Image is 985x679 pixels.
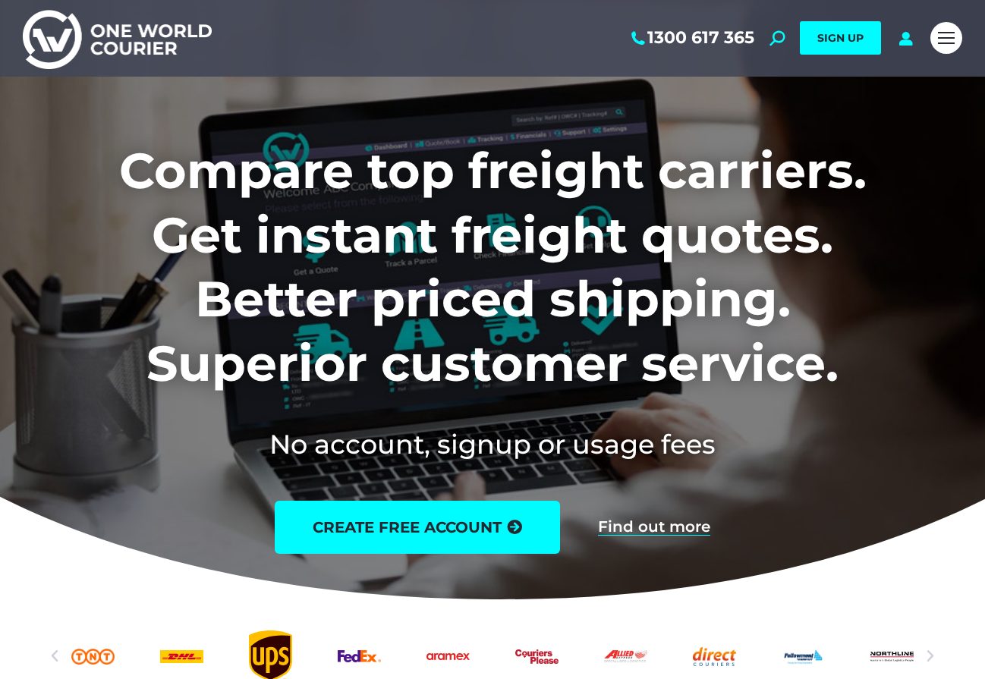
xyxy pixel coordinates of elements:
a: Mobile menu icon [930,22,962,54]
a: SIGN UP [800,21,881,55]
a: create free account [275,501,560,554]
span: SIGN UP [817,31,864,45]
a: Find out more [598,519,710,536]
h1: Compare top freight carriers. Get instant freight quotes. Better priced shipping. Superior custom... [23,139,962,395]
img: One World Courier [23,8,212,69]
h2: No account, signup or usage fees [23,426,962,463]
a: 1300 617 365 [628,28,754,48]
